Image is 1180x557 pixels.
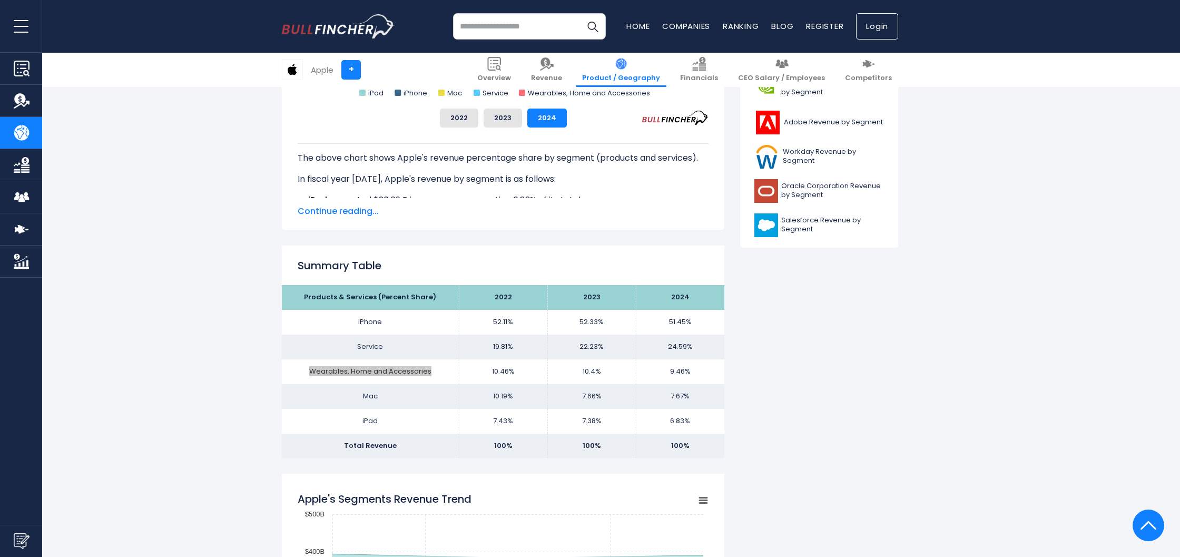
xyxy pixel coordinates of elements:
a: Adobe Revenue by Segment [748,108,890,137]
button: 2023 [484,109,522,128]
a: Revenue [525,53,568,87]
img: AAPL logo [282,60,302,80]
div: The for Apple is the iPhone, which represents 51.45% of its total revenue. The for Apple is the i... [298,143,709,308]
td: 51.45% [636,310,724,335]
span: Workday Revenue by Segment [783,148,884,165]
a: Oracle Corporation Revenue by Segment [748,177,890,206]
td: iPhone [282,310,459,335]
a: Blog [771,21,793,32]
img: WDAY logo [754,145,780,169]
th: 2022 [459,285,547,310]
a: Go to homepage [282,14,395,38]
th: 2023 [547,285,636,310]
td: 22.23% [547,335,636,359]
button: 2024 [527,109,567,128]
td: 100% [547,434,636,458]
span: NVIDIA Corporation Revenue by Segment [781,79,884,97]
text: $400B [305,548,324,555]
text: $500B [305,510,324,518]
a: Overview [471,53,517,87]
span: Product / Geography [582,74,660,83]
td: 100% [636,434,724,458]
td: iPad [282,409,459,434]
span: Salesforce Revenue by Segment [781,216,884,234]
span: Revenue [531,74,562,83]
a: Competitors [839,53,898,87]
td: Mac [282,384,459,409]
td: Service [282,335,459,359]
button: 2022 [440,109,478,128]
td: 6.83% [636,409,724,434]
td: 10.19% [459,384,547,409]
td: 9.46% [636,359,724,384]
p: The above chart shows Apple's revenue percentage share by segment (products and services). [298,152,709,164]
a: + [341,60,361,80]
h2: Summary Table [298,258,709,273]
span: Continue reading... [298,205,709,218]
th: Products & Services (Percent Share) [282,285,459,310]
img: ORCL logo [754,179,778,203]
span: Oracle Corporation Revenue by Segment [781,182,884,200]
a: Financials [674,53,724,87]
a: Workday Revenue by Segment [748,142,890,171]
td: 19.81% [459,335,547,359]
td: 10.46% [459,359,547,384]
img: NVDA logo [754,76,778,100]
text: iPad [368,88,383,98]
a: NVIDIA Corporation Revenue by Segment [748,74,890,103]
a: Register [806,21,843,32]
td: 52.11% [459,310,547,335]
span: Adobe Revenue by Segment [784,118,883,127]
td: Wearables, Home and Accessories [282,359,459,384]
span: Competitors [845,74,892,83]
td: 10.4% [547,359,636,384]
img: ADBE logo [754,111,781,134]
text: iPhone [404,88,427,98]
th: 2024 [636,285,724,310]
td: 7.66% [547,384,636,409]
a: Salesforce Revenue by Segment [748,211,890,240]
td: 7.38% [547,409,636,434]
text: Wearables, Home and Accessories [528,88,650,98]
td: 7.67% [636,384,724,409]
td: 24.59% [636,335,724,359]
text: Service [483,88,508,98]
text: Mac [447,88,462,98]
td: 7.43% [459,409,547,434]
span: Overview [477,74,511,83]
td: 52.33% [547,310,636,335]
b: iPad [308,194,327,206]
a: Companies [662,21,710,32]
div: Apple [311,64,333,76]
img: CRM logo [754,213,778,237]
tspan: Apple's Segments Revenue Trend [298,492,471,506]
a: Home [626,21,650,32]
img: bullfincher logo [282,14,395,38]
span: CEO Salary / Employees [738,74,825,83]
a: CEO Salary / Employees [732,53,831,87]
li: generated $26.69 B in revenue, representing 6.83% of its total revenue. [298,194,709,207]
td: Total Revenue [282,434,459,458]
a: Product / Geography [576,53,666,87]
span: Financials [680,74,718,83]
a: Ranking [723,21,759,32]
a: Login [856,13,898,40]
td: 100% [459,434,547,458]
p: In fiscal year [DATE], Apple's revenue by segment is as follows: [298,173,709,185]
button: Search [579,13,606,40]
